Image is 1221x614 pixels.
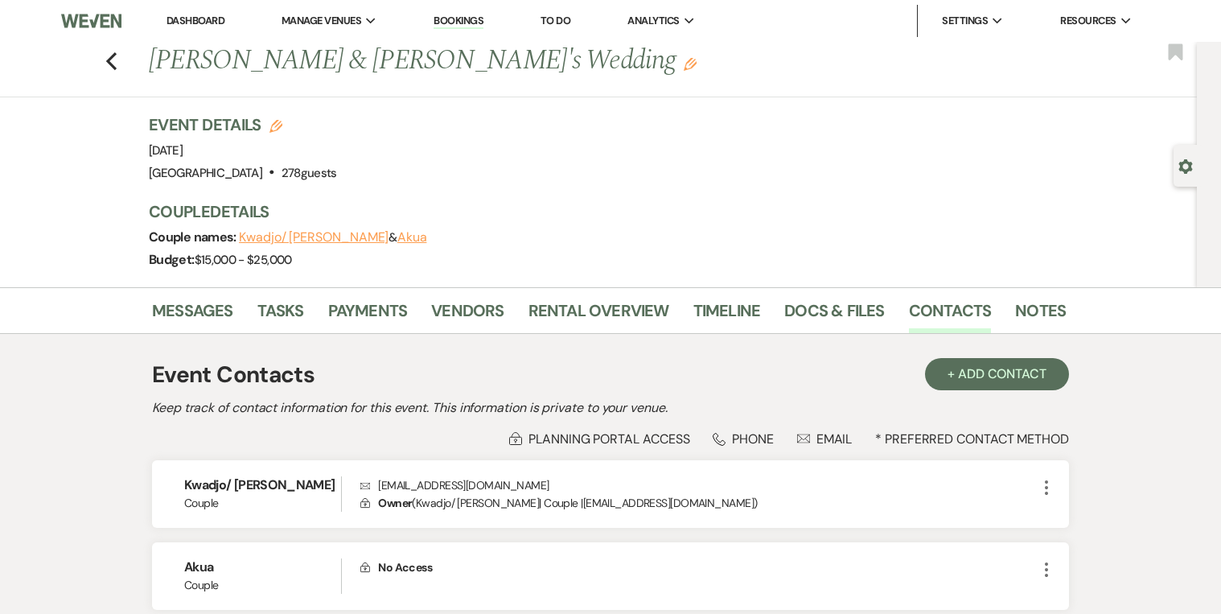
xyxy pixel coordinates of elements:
h3: Event Details [149,113,337,136]
a: Bookings [434,14,483,29]
button: Kwadjo/ [PERSON_NAME] [239,231,388,244]
div: * Preferred Contact Method [152,431,1069,447]
a: Dashboard [166,14,224,27]
h6: Kwadjo/ [PERSON_NAME] [184,476,341,494]
h3: Couple Details [149,200,1050,223]
a: To Do [541,14,570,27]
p: ( Kwadjo/ [PERSON_NAME] | Couple | [EMAIL_ADDRESS][DOMAIN_NAME] ) [360,494,1037,512]
a: Vendors [431,298,504,333]
div: Email [797,431,853,447]
h6: Akua [184,558,341,576]
img: Weven Logo [61,4,121,38]
span: Couple [184,495,341,512]
span: Analytics [627,13,679,29]
a: Messages [152,298,233,333]
span: [DATE] [149,142,183,159]
h1: [PERSON_NAME] & [PERSON_NAME]'s Wedding [149,42,869,80]
a: Timeline [693,298,761,333]
button: + Add Contact [925,358,1069,390]
span: $15,000 - $25,000 [195,252,292,268]
span: No Access [378,560,432,575]
span: Manage Venues [282,13,361,29]
a: Rental Overview [528,298,669,333]
a: Notes [1015,298,1066,333]
span: Resources [1060,13,1116,29]
span: Budget: [149,251,195,268]
span: Couple names: [149,229,239,245]
a: Docs & Files [784,298,884,333]
p: [EMAIL_ADDRESS][DOMAIN_NAME] [360,476,1037,494]
button: Akua [397,231,427,244]
span: Couple [184,577,341,594]
div: Planning Portal Access [509,431,689,447]
h1: Event Contacts [152,358,314,392]
h2: Keep track of contact information for this event. This information is private to your venue. [152,398,1069,418]
button: Open lead details [1178,158,1193,173]
a: Tasks [257,298,304,333]
div: Phone [713,431,774,447]
span: 278 guests [282,165,337,181]
span: Settings [942,13,988,29]
a: Payments [328,298,408,333]
span: & [239,229,426,245]
span: [GEOGRAPHIC_DATA] [149,165,262,181]
button: Edit [684,56,697,71]
a: Contacts [909,298,992,333]
span: Owner [378,496,412,510]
